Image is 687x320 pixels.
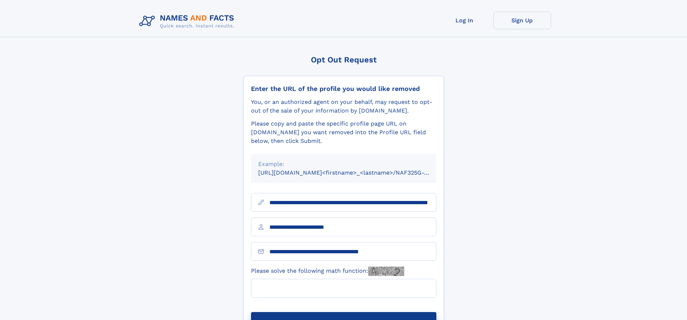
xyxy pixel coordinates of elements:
label: Please solve the following math function: [251,267,404,276]
img: Logo Names and Facts [136,12,240,31]
small: [URL][DOMAIN_NAME]<firstname>_<lastname>/NAF325G-xxxxxxxx [258,169,450,176]
a: Sign Up [493,12,551,29]
div: Please copy and paste the specific profile page URL on [DOMAIN_NAME] you want removed into the Pr... [251,119,436,145]
div: Example: [258,160,429,168]
a: Log In [436,12,493,29]
div: You, or an authorized agent on your behalf, may request to opt-out of the sale of your informatio... [251,98,436,115]
div: Enter the URL of the profile you would like removed [251,85,436,93]
div: Opt Out Request [243,55,444,64]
